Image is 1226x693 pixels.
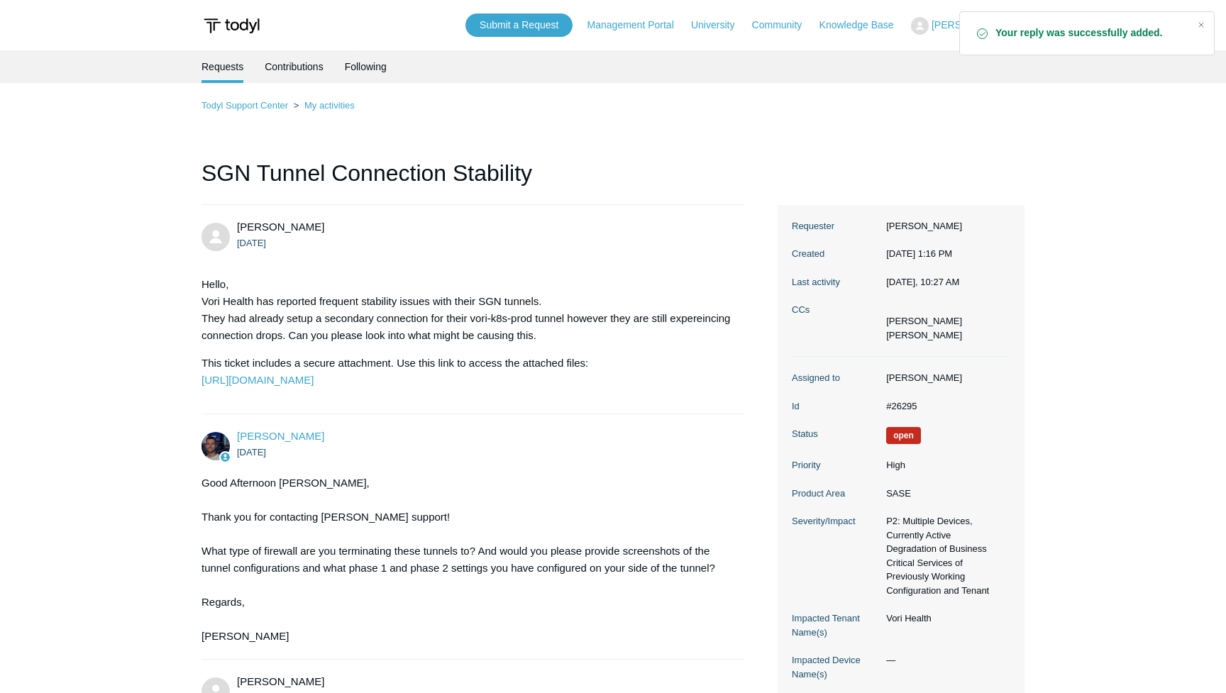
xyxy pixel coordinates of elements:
span: We are working on a response for you [886,427,921,444]
a: Todyl Support Center [201,100,288,111]
dd: Vori Health [879,611,1010,626]
a: Knowledge Base [819,18,908,33]
dd: [PERSON_NAME] [879,371,1010,385]
p: This ticket includes a secure attachment. Use this link to access the attached files: [201,355,731,389]
span: Connor Davis [237,430,324,442]
div: Close [1191,15,1211,35]
a: [PERSON_NAME] [237,430,324,442]
img: Todyl Support Center Help Center home page [201,13,262,39]
li: Todyl Support Center [201,100,291,111]
span: [PERSON_NAME] [932,19,1013,31]
dt: Requester [792,219,879,233]
li: Bill Leister [886,328,962,343]
a: My activities [304,100,355,111]
dd: P2: Multiple Devices, Currently Active Degradation of Business Critical Services of Previously Wo... [879,514,1010,597]
span: Davenand Jaikaran [237,221,324,233]
dt: Assigned to [792,371,879,385]
button: [PERSON_NAME] [911,17,1025,35]
a: Submit a Request [465,13,573,37]
time: 07/16/2025, 13:16 [237,238,266,248]
time: 07/16/2025, 13:16 [886,248,952,259]
dt: Status [792,427,879,441]
time: 07/16/2025, 13:37 [237,447,266,458]
a: University [691,18,749,33]
time: 08/20/2025, 10:27 [886,277,959,287]
dd: [PERSON_NAME] [879,219,1010,233]
li: Rakesh Manchikalapati [886,314,962,328]
a: Following [345,50,387,83]
strong: Your reply was successfully added. [995,26,1186,40]
dt: Last activity [792,275,879,289]
dt: Product Area [792,487,879,501]
h1: SGN Tunnel Connection Stability [201,156,745,205]
p: Hello, Vori Health has reported frequent stability issues with their SGN tunnels. They had alread... [201,276,731,344]
a: Community [752,18,817,33]
span: Davenand Jaikaran [237,675,324,687]
a: Contributions [265,50,324,83]
a: [URL][DOMAIN_NAME] [201,374,314,386]
dd: High [879,458,1010,472]
dt: Severity/Impact [792,514,879,528]
dt: Created [792,247,879,261]
a: Management Portal [587,18,688,33]
li: My activities [291,100,355,111]
dt: Impacted Device Name(s) [792,653,879,681]
dt: Priority [792,458,879,472]
dd: SASE [879,487,1010,501]
dt: Impacted Tenant Name(s) [792,611,879,639]
dd: — [879,653,1010,667]
div: Good Afternoon [PERSON_NAME], Thank you for contacting [PERSON_NAME] support! What type of firewa... [201,475,731,645]
dt: Id [792,399,879,414]
dt: CCs [792,303,879,317]
li: Requests [201,50,243,83]
dd: #26295 [879,399,1010,414]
